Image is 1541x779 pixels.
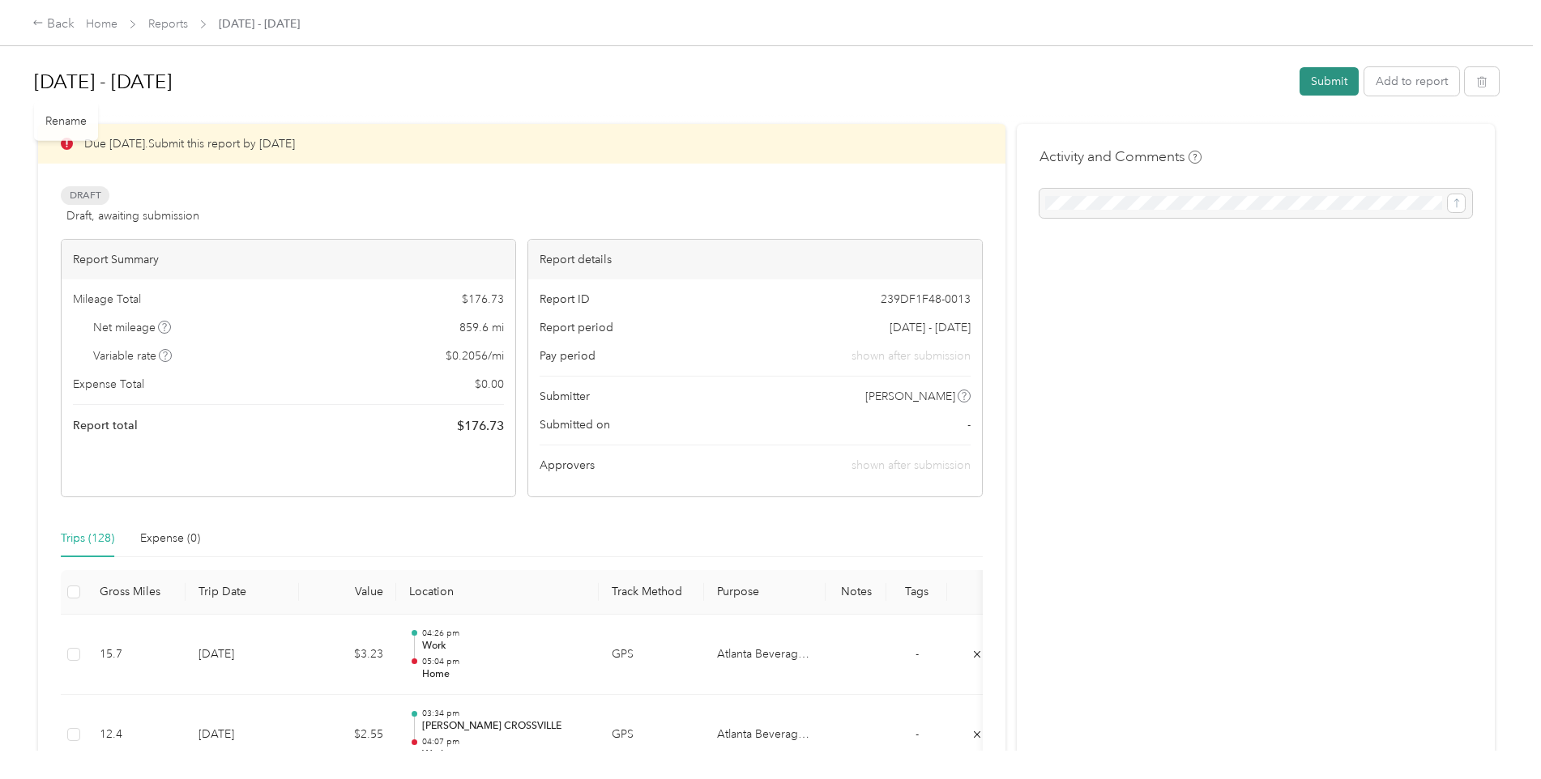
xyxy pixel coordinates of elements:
span: $ 0.2056 / mi [446,347,504,364]
div: Report details [528,240,982,279]
a: Reports [148,17,188,31]
p: 04:07 pm [422,736,586,747]
span: [DATE] - [DATE] [890,319,971,336]
button: Submit [1300,67,1359,96]
span: Pay period [540,347,595,364]
a: Home [86,17,117,31]
td: [DATE] [186,695,299,776]
th: Tags [886,570,947,615]
div: Rename [34,100,98,140]
span: 859.6 mi [459,319,504,336]
span: Expense Total [73,376,144,393]
td: [DATE] [186,615,299,696]
p: Work [422,639,586,653]
span: Report total [73,417,138,434]
td: GPS [599,695,704,776]
th: Notes [826,570,886,615]
p: Work [422,747,586,762]
p: 03:34 pm [422,708,586,719]
span: - [916,647,919,661]
span: [PERSON_NAME] [865,388,955,405]
h1: Sep 1 - 30, 2025 [34,62,1288,101]
div: Report Summary [62,240,515,279]
td: $3.23 [299,615,396,696]
div: Expense (0) [140,530,200,547]
span: $ 176.73 [457,416,504,436]
span: Submitter [540,388,590,405]
span: 239DF1F48-0013 [881,291,971,308]
th: Location [396,570,599,615]
span: Report ID [540,291,590,308]
td: Atlanta Beverage Company [704,615,826,696]
span: shown after submission [852,347,971,364]
span: - [967,416,971,433]
p: Home [422,667,586,682]
div: Back [32,15,75,34]
button: Add to report [1364,67,1459,96]
span: Draft, awaiting submission [66,207,199,224]
td: Atlanta Beverage Company [704,695,826,776]
div: Trips (128) [61,530,114,547]
td: 12.4 [87,695,186,776]
p: [PERSON_NAME] CROSSVILLE [422,719,586,734]
h4: Activity and Comments [1039,147,1202,167]
span: shown after submission [852,458,971,472]
span: Net mileage [93,319,172,336]
span: Draft [61,186,109,205]
span: Mileage Total [73,291,141,308]
span: $ 0.00 [475,376,504,393]
span: Submitted on [540,416,610,433]
span: Report period [540,319,613,336]
td: 15.7 [87,615,186,696]
p: 05:04 pm [422,656,586,667]
div: Due [DATE]. Submit this report by [DATE] [38,124,1005,164]
th: Purpose [704,570,826,615]
td: GPS [599,615,704,696]
th: Value [299,570,396,615]
p: 04:26 pm [422,628,586,639]
span: [DATE] - [DATE] [219,15,300,32]
th: Trip Date [186,570,299,615]
span: $ 176.73 [462,291,504,308]
td: $2.55 [299,695,396,776]
th: Track Method [599,570,704,615]
span: - [916,727,919,741]
span: Approvers [540,457,595,474]
span: Variable rate [93,347,173,364]
th: Gross Miles [87,570,186,615]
